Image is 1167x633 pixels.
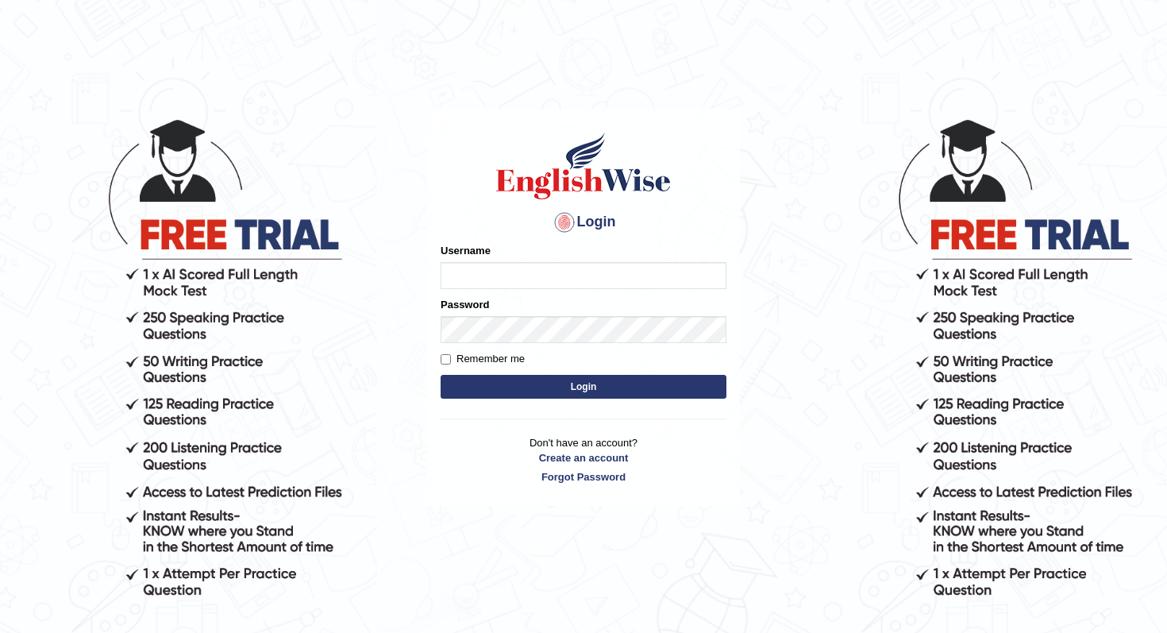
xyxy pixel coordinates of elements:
button: Login [441,375,726,399]
a: Create an account [441,450,726,465]
img: Logo of English Wise sign in for intelligent practice with AI [493,130,674,202]
label: Password [441,297,489,312]
p: Don't have an account? [441,435,726,484]
h4: Login [441,210,726,235]
a: Forgot Password [441,469,726,484]
label: Username [441,243,491,258]
label: Remember me [441,351,525,367]
input: Remember me [441,354,451,365]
